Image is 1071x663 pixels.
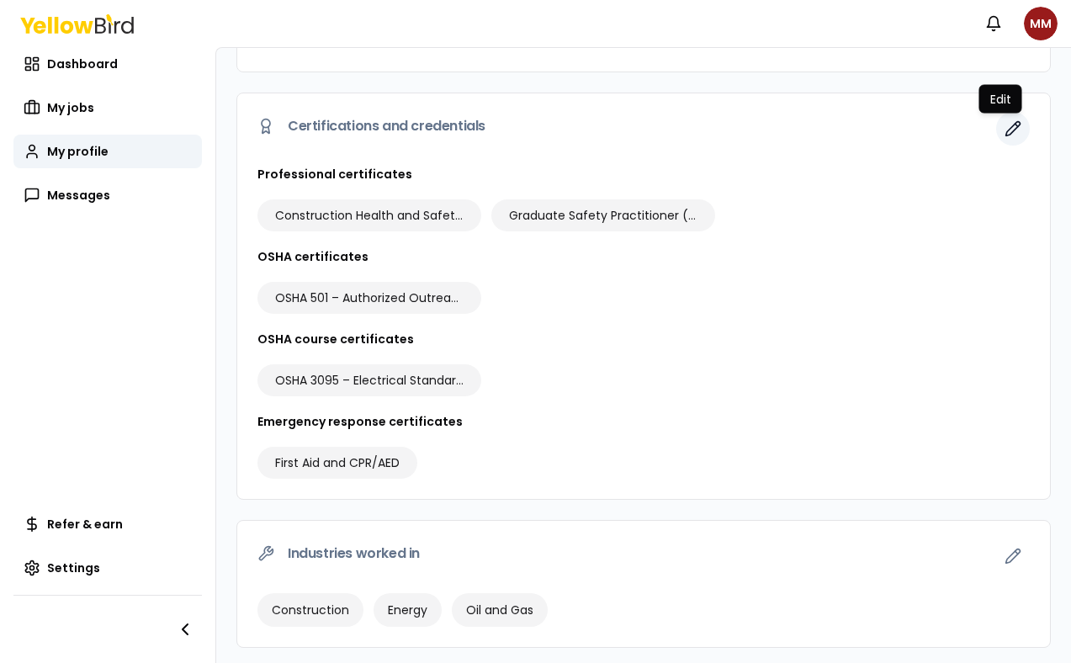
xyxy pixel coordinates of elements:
span: OSHA 3095 – Electrical Standards (Low Voltage – Federal) [275,372,464,389]
h3: OSHA certificates [257,248,1030,265]
span: Energy [388,602,427,618]
span: Oil and Gas [466,602,533,618]
span: My profile [47,143,109,160]
div: Construction Health and Safety Technician (CHST) [257,199,481,231]
h3: Emergency response certificates [257,413,1030,430]
span: Graduate Safety Practitioner (GSP) [509,207,697,224]
div: Graduate Safety Practitioner (GSP) [491,199,715,231]
a: My jobs [13,91,202,125]
span: OSHA 501 – Authorized Outreach Instructor for General Industry [275,289,464,306]
span: Certifications and credentials [288,119,485,133]
a: Refer & earn [13,507,202,541]
span: Settings [47,560,100,576]
div: First Aid and CPR/AED [257,447,417,479]
span: MM [1024,7,1058,40]
a: Settings [13,551,202,585]
span: Refer & earn [47,516,123,533]
span: Dashboard [47,56,118,72]
span: First Aid and CPR/AED [275,454,400,471]
h3: OSHA course certificates [257,331,1030,347]
a: Dashboard [13,47,202,81]
span: Industries worked in [288,547,420,560]
span: Construction Health and Safety Technician (CHST) [275,207,464,224]
div: Oil and Gas [452,593,548,627]
a: My profile [13,135,202,168]
span: Messages [47,187,110,204]
div: Energy [374,593,442,627]
div: OSHA 501 – Authorized Outreach Instructor for General Industry [257,282,481,314]
div: Construction [257,593,363,627]
p: Edit [990,91,1011,108]
div: OSHA 3095 – Electrical Standards (Low Voltage – Federal) [257,364,481,396]
span: Construction [272,602,349,618]
a: Messages [13,178,202,212]
h3: Professional certificates [257,166,1030,183]
span: My jobs [47,99,94,116]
